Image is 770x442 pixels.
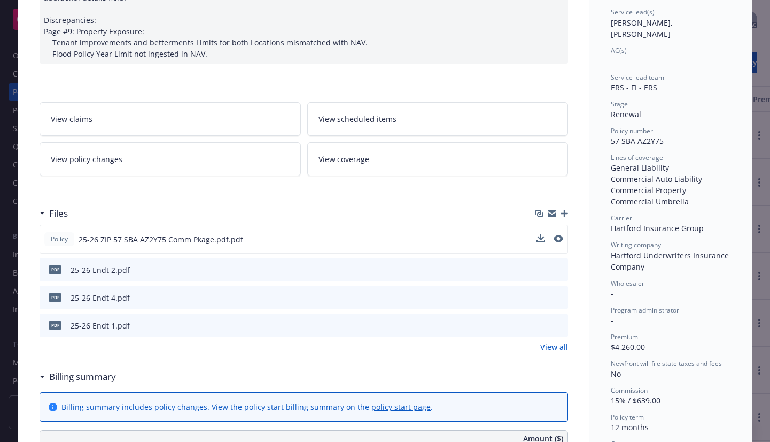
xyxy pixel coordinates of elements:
span: Wholesaler [611,279,644,288]
span: ERS - FI - ERS [611,82,657,93]
span: Program administrator [611,306,679,315]
span: Stage [611,100,628,109]
span: Carrier [611,214,632,223]
span: Hartford Underwriters Insurance Company [611,250,731,272]
span: - [611,315,613,325]
span: Commission [611,386,648,395]
span: AC(s) [611,46,627,55]
h3: Billing summary [49,370,116,384]
span: View scheduled items [318,113,396,125]
button: preview file [554,235,563,242]
div: 25-26 Endt 4.pdf [71,292,130,303]
span: Renewal [611,109,641,119]
div: 25-26 Endt 2.pdf [71,264,130,276]
button: download file [537,320,546,331]
span: 57 SBA AZ2Y75 [611,136,664,146]
span: 12 months [611,422,649,432]
div: Billing summary [40,370,116,384]
span: - [611,288,613,299]
div: 25-26 Endt 1.pdf [71,320,130,331]
span: pdf [49,321,61,329]
span: pdf [49,265,61,273]
button: download file [536,234,545,242]
a: View scheduled items [307,102,569,136]
span: [PERSON_NAME], [PERSON_NAME] [611,18,675,39]
span: $4,260.00 [611,342,645,352]
button: preview file [554,292,564,303]
span: Lines of coverage [611,153,663,162]
h3: Files [49,207,68,220]
button: download file [536,234,545,245]
span: Policy number [611,126,653,135]
span: 25-26 ZIP 57 SBA AZ2Y75 Comm Pkage.pdf.pdf [79,234,243,245]
div: Files [40,207,68,220]
span: View coverage [318,154,369,165]
button: download file [537,292,546,303]
a: View all [540,341,568,353]
span: pdf [49,293,61,301]
span: Premium [611,332,638,341]
a: View claims [40,102,301,136]
div: Billing summary includes policy changes. View the policy start billing summary on the . [61,401,433,413]
button: preview file [554,234,563,245]
span: Hartford Insurance Group [611,223,704,233]
span: View policy changes [51,154,122,165]
a: View coverage [307,142,569,176]
span: Service lead(s) [611,7,655,17]
div: Commercial Auto Liability [611,173,730,185]
button: preview file [554,264,564,276]
div: Commercial Umbrella [611,196,730,207]
span: Policy [49,234,70,244]
div: General Liability [611,162,730,173]
button: download file [537,264,546,276]
span: Writing company [611,240,661,249]
a: View policy changes [40,142,301,176]
span: No [611,369,621,379]
button: preview file [554,320,564,331]
span: Newfront will file state taxes and fees [611,359,722,368]
span: View claims [51,113,92,125]
span: Service lead team [611,73,664,82]
div: Commercial Property [611,185,730,196]
span: Policy term [611,413,644,422]
span: 15% / $639.00 [611,395,660,406]
span: - [611,56,613,66]
a: policy start page [371,402,431,412]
